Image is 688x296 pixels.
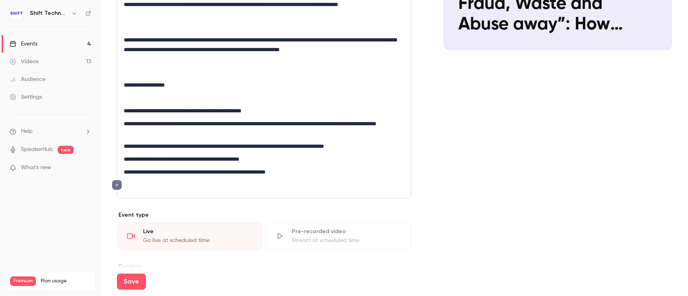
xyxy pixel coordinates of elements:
[10,276,36,286] span: Premium
[10,7,23,20] img: Shift Technology
[143,228,252,236] div: Live
[30,9,68,17] h6: Shift Technology
[117,211,411,219] p: Event type
[10,93,42,101] div: Settings
[266,222,411,250] div: Pre-recorded videoStream at scheduled time
[10,58,38,66] div: Videos
[41,278,91,284] span: Plan usage
[10,127,91,136] li: help-dropdown-opener
[292,228,401,236] div: Pre-recorded video
[58,146,74,154] span: new
[117,273,146,290] button: Save
[21,145,53,154] a: SpeakerHub
[81,164,91,172] iframe: Noticeable Trigger
[143,236,252,244] div: Go live at scheduled time
[10,75,46,83] div: Audience
[21,127,33,136] span: Help
[10,40,37,48] div: Events
[21,164,51,172] span: What's new
[292,236,401,244] div: Stream at scheduled time
[117,222,262,250] div: LiveGo live at scheduled time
